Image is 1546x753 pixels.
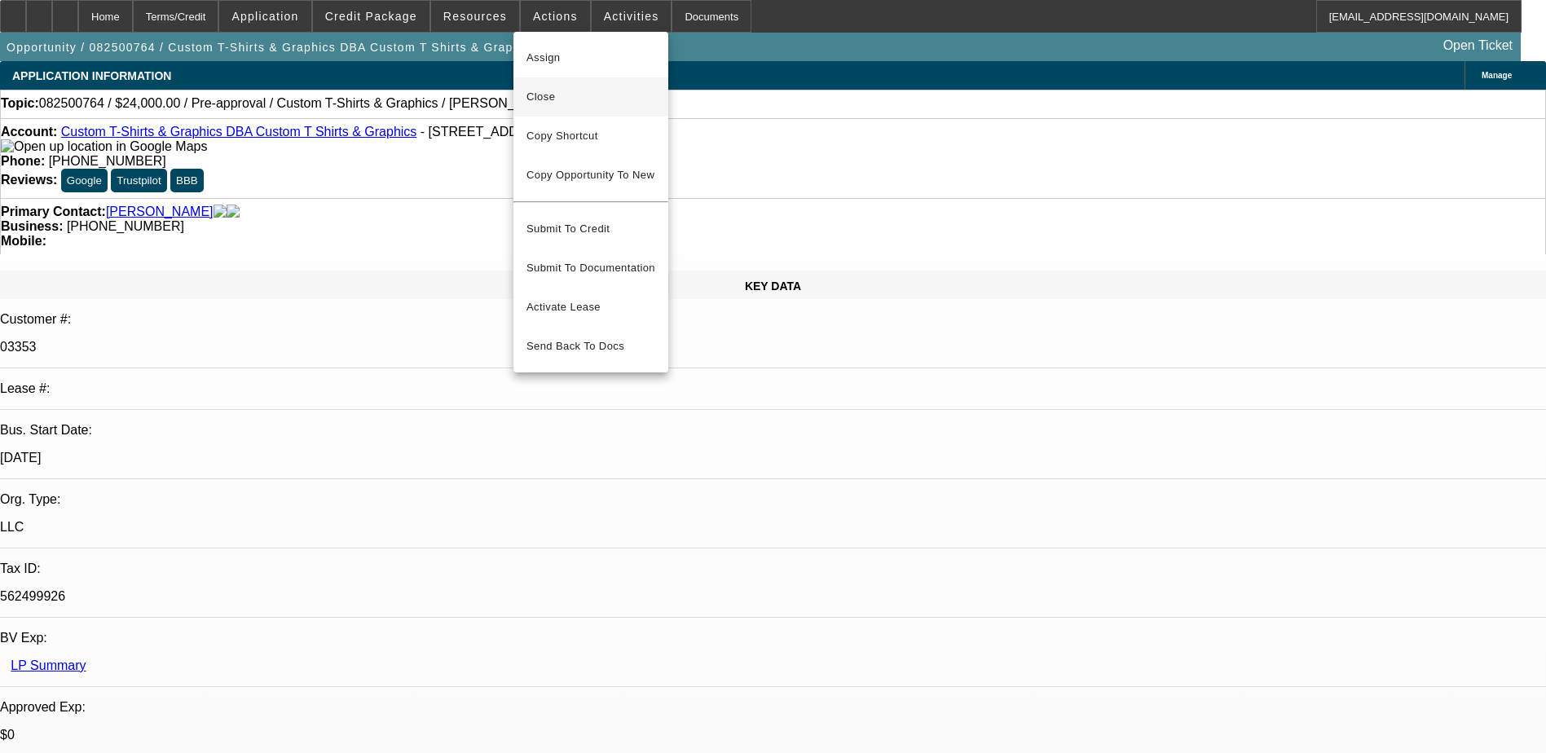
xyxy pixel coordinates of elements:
span: Send Back To Docs [526,337,655,356]
span: Assign [526,48,655,68]
span: Activate Lease [526,297,655,317]
span: Submit To Documentation [526,258,655,278]
span: Copy Opportunity To New [526,169,654,181]
span: Close [526,87,655,107]
span: Copy Shortcut [526,126,655,146]
span: Submit To Credit [526,219,655,239]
